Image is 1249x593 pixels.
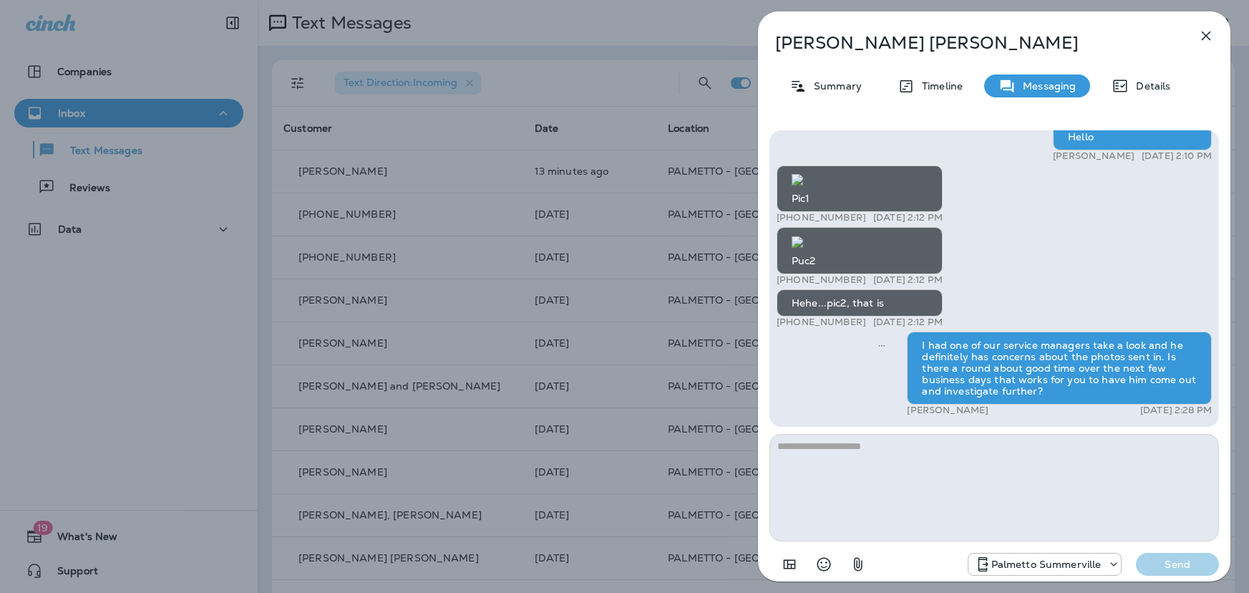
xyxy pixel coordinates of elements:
button: Add in a premade template [775,550,804,579]
p: [DATE] 2:10 PM [1142,150,1212,162]
p: [DATE] 2:12 PM [873,212,943,223]
p: Palmetto Summerville [991,559,1102,570]
p: [DATE] 2:12 PM [873,317,943,328]
div: +1 (843) 594-2691 [968,556,1122,573]
div: Hello [1053,123,1212,150]
div: I had one of our service managers take a look and he definitely has concerns about the photos sen... [907,332,1212,405]
p: Messaging [1016,80,1076,92]
div: Pic1 [777,165,943,213]
div: Puc2 [777,227,943,274]
button: Select an emoji [810,550,838,579]
p: [PHONE_NUMBER] [777,274,866,286]
img: twilio-download [792,174,803,185]
p: [PERSON_NAME] [PERSON_NAME] [775,33,1166,53]
p: [DATE] 2:28 PM [1140,405,1212,416]
p: [PERSON_NAME] [1053,150,1134,162]
p: [PERSON_NAME] [907,405,988,416]
p: [PHONE_NUMBER] [777,317,866,328]
p: [DATE] 2:12 PM [873,274,943,286]
p: Timeline [915,80,963,92]
p: Details [1129,80,1170,92]
p: [PHONE_NUMBER] [777,212,866,223]
span: Sent [878,338,885,351]
img: twilio-download [792,236,803,248]
div: Hehe...pic2, that is [777,289,943,317]
p: Summary [807,80,862,92]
